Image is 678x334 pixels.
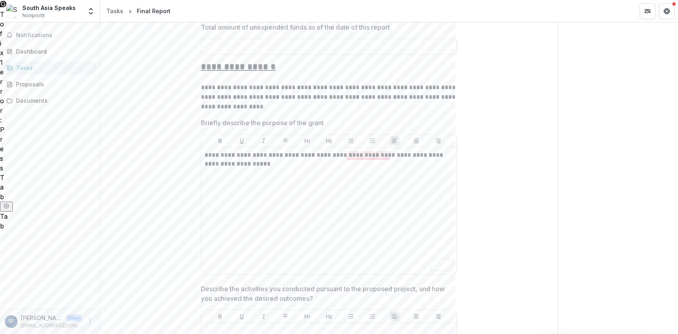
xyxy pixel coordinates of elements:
[8,319,14,324] div: Sonia Faleiro
[21,322,82,329] p: [EMAIL_ADDRESS][DOMAIN_NAME]
[368,312,377,321] button: Ordered List
[324,312,334,321] button: Heading 2
[85,317,95,326] button: More
[21,314,62,322] p: [PERSON_NAME]
[201,284,452,303] p: Describe the activities you conducted pursuant to the proposed project, and how you achieved the ...
[303,312,312,321] button: Heading 1
[281,312,290,321] button: Strike
[66,314,82,322] p: User
[411,312,421,321] button: Align Center
[237,312,247,321] button: Underline
[215,312,225,321] button: Bold
[433,312,443,321] button: Align Right
[390,312,399,321] button: Align Left
[259,312,269,321] button: Italicize
[346,312,356,321] button: Bullet List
